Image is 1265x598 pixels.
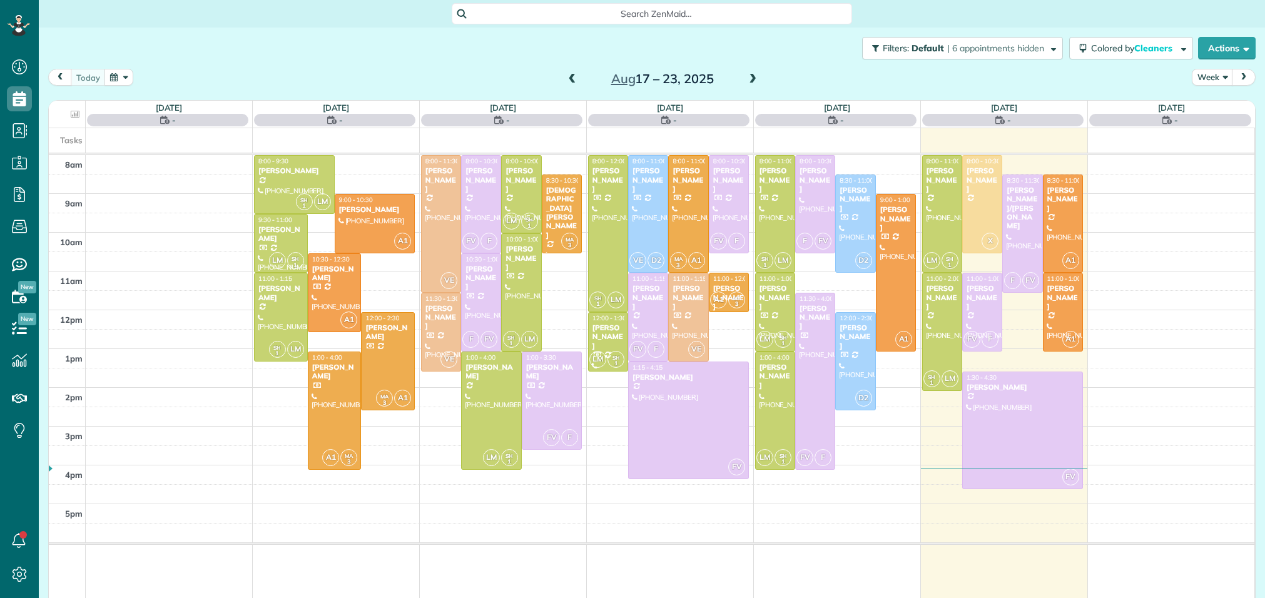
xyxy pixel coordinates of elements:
[505,157,539,165] span: 8:00 - 10:00
[1047,275,1081,283] span: 11:00 - 1:00
[629,252,646,269] span: VE
[728,233,745,250] span: F
[607,291,624,308] span: LM
[946,255,953,262] span: SH
[966,284,998,311] div: [PERSON_NAME]
[300,196,308,203] span: SH
[465,363,518,381] div: [PERSON_NAME]
[673,114,677,126] span: -
[592,157,626,165] span: 8:00 - 12:00
[673,157,706,165] span: 8:00 - 11:00
[65,509,83,519] span: 5pm
[341,456,357,468] small: 3
[840,314,873,322] span: 12:00 - 2:30
[760,157,793,165] span: 8:00 - 11:00
[927,275,960,283] span: 11:00 - 2:00
[287,341,304,358] span: LM
[756,331,773,348] span: LM
[394,390,411,407] span: A1
[963,331,980,348] span: FV
[991,103,1018,113] a: [DATE]
[1007,176,1040,185] span: 8:30 - 11:30
[314,193,331,210] span: LM
[880,196,910,204] span: 9:00 - 1:00
[1062,252,1079,269] span: A1
[592,323,624,350] div: [PERSON_NAME]
[505,235,539,243] span: 10:00 - 1:00
[425,295,459,303] span: 11:30 - 1:30
[490,103,517,113] a: [DATE]
[48,69,72,86] button: prev
[465,157,499,165] span: 8:00 - 10:30
[60,315,83,325] span: 12pm
[505,245,537,271] div: [PERSON_NAME]
[780,334,787,341] span: SH
[507,334,515,341] span: SH
[632,275,666,283] span: 11:00 - 1:15
[394,233,411,250] span: A1
[839,323,871,350] div: [PERSON_NAME]
[608,358,624,370] small: 1
[942,260,958,271] small: 1
[927,157,960,165] span: 8:00 - 11:00
[796,449,813,466] span: FV
[672,166,704,193] div: [PERSON_NAME]
[292,255,299,262] span: SH
[592,314,626,322] span: 12:00 - 1:30
[258,225,304,243] div: [PERSON_NAME]
[365,314,399,322] span: 12:00 - 2:30
[648,341,664,358] span: F
[465,265,497,291] div: [PERSON_NAME]
[594,295,602,302] span: SH
[796,233,813,250] span: F
[465,166,497,193] div: [PERSON_NAME]
[982,233,998,250] span: X
[912,43,945,54] span: Default
[65,160,83,170] span: 8am
[688,252,705,269] span: A1
[502,456,517,468] small: 1
[632,157,666,165] span: 8:00 - 11:00
[60,237,83,247] span: 10am
[65,470,83,480] span: 4pm
[462,331,479,348] span: F
[258,284,304,302] div: [PERSON_NAME]
[800,295,833,303] span: 11:30 - 4:00
[312,255,350,263] span: 10:30 - 12:30
[506,114,510,126] span: -
[880,205,912,232] div: [PERSON_NAME]
[780,452,787,459] span: SH
[323,103,350,113] a: [DATE]
[895,331,912,348] span: A1
[673,275,706,283] span: 11:00 - 1:15
[713,275,751,283] span: 11:00 - 12:00
[757,260,773,271] small: 1
[648,252,664,269] span: D2
[297,200,312,212] small: 1
[273,344,281,351] span: SH
[824,103,851,113] a: [DATE]
[1007,114,1011,126] span: -
[632,284,664,311] div: [PERSON_NAME]
[862,37,1063,59] button: Filters: Default | 6 appointments hidden
[760,353,790,362] span: 1:00 - 4:00
[425,166,457,193] div: [PERSON_NAME]
[926,284,958,311] div: [PERSON_NAME]
[632,166,664,193] div: [PERSON_NAME]
[840,114,844,126] span: -
[483,449,500,466] span: LM
[345,452,353,459] span: MA
[1047,176,1081,185] span: 8:30 - 11:00
[775,252,791,269] span: LM
[1198,37,1256,59] button: Actions
[65,198,83,208] span: 9am
[338,205,412,214] div: [PERSON_NAME]
[258,275,292,283] span: 11:00 - 1:15
[270,348,285,360] small: 1
[883,43,909,54] span: Filters:
[269,252,286,269] span: LM
[365,323,411,342] div: [PERSON_NAME]
[589,351,606,368] span: LM
[924,377,940,389] small: 1
[759,166,791,193] div: [PERSON_NAME]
